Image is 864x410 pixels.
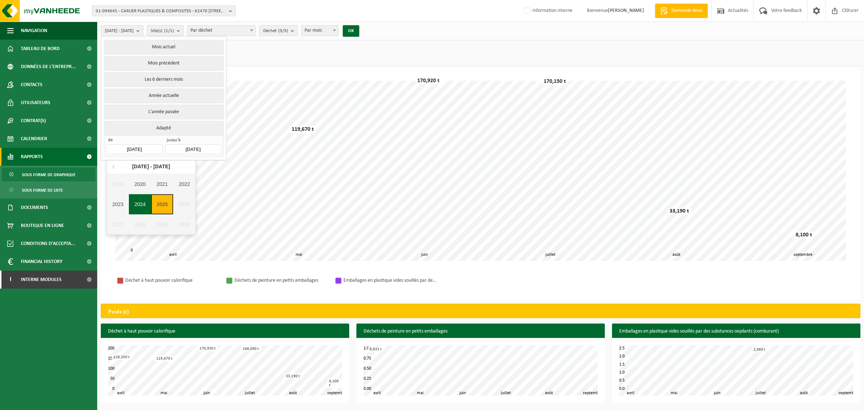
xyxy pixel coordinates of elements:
[129,194,151,214] div: 2024
[151,194,174,214] div: 2025
[104,72,223,87] button: Les 6 derniers mois
[415,77,441,84] div: 170,920 t
[187,25,256,36] span: Par déchet
[125,276,219,285] div: Déchet à haut pouvoir calorifique
[2,168,95,181] a: Sous forme de graphique
[302,26,338,36] span: Par mois
[263,26,288,36] span: Déchet
[104,40,223,54] button: Mois actuel
[21,58,76,76] span: Données de l'entrepr...
[154,356,174,361] div: 119,670 t
[104,121,223,135] button: Adapté
[21,217,64,235] span: Boutique en ligne
[105,26,134,36] span: [DATE] - [DATE]
[112,355,131,360] div: 128,350 t
[794,231,814,239] div: 8,100 t
[542,78,568,85] div: 170,150 t
[284,374,302,379] div: 33,190 t
[21,130,47,148] span: Calendrier
[151,174,174,194] div: 2021
[107,194,129,214] div: 2023
[21,94,50,112] span: Utilisateurs
[21,148,43,166] span: Rapports
[327,379,342,388] div: 8,100 t
[343,276,437,285] div: Emballages en plastique vides souillés par des substances oxydants (comburant)
[107,174,129,194] div: 2019
[164,28,174,33] count: (1/1)
[522,5,572,16] label: Information interne
[655,4,708,18] a: Demande devis
[92,5,236,16] button: 01-094645 - CARLIER PLASTIQUES & COMPOSITES - 62470 [STREET_ADDRESS]
[356,324,605,339] h3: Déchets de peinture en petits emballages
[129,161,173,172] div: [DATE] - [DATE]
[2,183,95,197] a: Sous forme de liste
[21,22,47,40] span: Navigation
[21,199,48,217] span: Documents
[173,174,195,194] div: 2022
[290,126,316,133] div: 119,670 t
[21,253,62,271] span: Financial History
[612,324,860,339] h3: Emballages en plastique vides souillés par des substances oxydants (comburant)
[188,26,255,36] span: Par déchet
[668,208,691,215] div: 33,190 t
[670,7,704,14] span: Demande devis
[21,235,75,253] span: Conditions d'accepta...
[198,346,217,351] div: 170,920 t
[129,174,151,194] div: 2020
[151,26,174,36] span: Site(s)
[101,25,143,36] button: [DATE] - [DATE]
[259,25,298,36] button: Déchet(3/3)
[21,271,62,289] span: Interne modules
[752,347,767,352] div: 2,060 t
[147,25,184,36] button: Site(s)(1/1)
[104,89,223,103] button: Année actuelle
[165,137,221,144] span: jusqu'à
[241,346,261,352] div: 168,090 t
[368,347,383,352] div: 0,831 t
[96,6,226,17] span: 01-094645 - CARLIER PLASTIQUES & COMPOSITES - 62470 [STREET_ADDRESS]
[22,168,76,182] span: Sous forme de graphique
[343,25,359,37] button: OK
[21,40,60,58] span: Tableau de bord
[234,276,328,285] div: Déchets de peinture en petits emballages
[278,28,288,33] count: (3/3)
[104,56,223,71] button: Mois précédent
[101,304,136,320] h2: Poids (t)
[106,137,162,144] span: de
[7,271,14,289] span: I
[101,324,349,339] h3: Déchet à haut pouvoir calorifique
[21,76,42,94] span: Contacts
[21,112,46,130] span: Contrat(s)
[608,8,644,13] strong: [PERSON_NAME]
[104,105,223,119] button: L'année passée
[22,183,63,197] span: Sous forme de liste
[301,25,338,36] span: Par mois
